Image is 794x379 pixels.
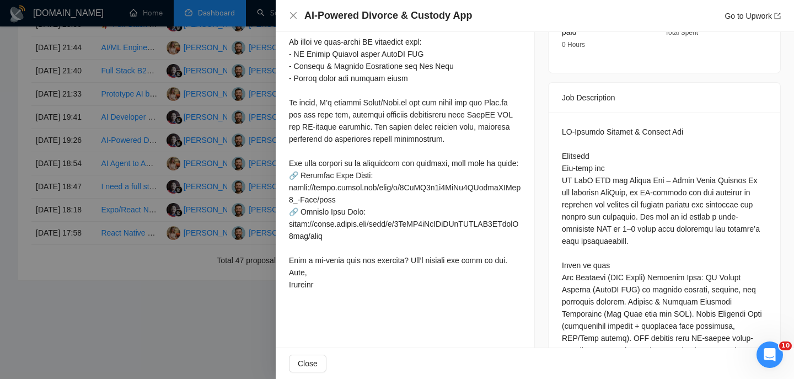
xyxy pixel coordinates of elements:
span: Total Spent [665,29,698,36]
span: close [289,11,298,20]
div: Job Description [562,83,767,113]
span: 10 [779,341,792,350]
span: 0 Hours [562,41,585,49]
span: Close [298,357,318,370]
a: Go to Upworkexport [725,12,781,20]
button: Close [289,11,298,20]
span: export [774,13,781,19]
h4: AI-Powered Divorce & Custody App [304,9,472,23]
iframe: Intercom live chat [757,341,783,368]
button: Close [289,355,326,372]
